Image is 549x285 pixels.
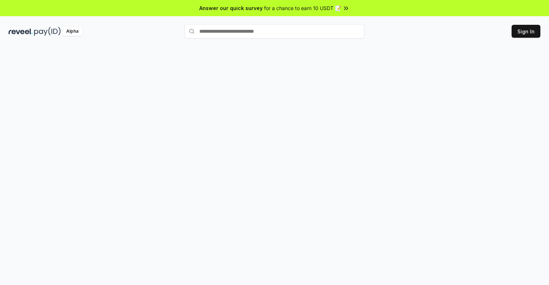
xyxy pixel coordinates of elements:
[264,4,341,12] span: for a chance to earn 10 USDT 📝
[199,4,263,12] span: Answer our quick survey
[9,27,33,36] img: reveel_dark
[34,27,61,36] img: pay_id
[62,27,82,36] div: Alpha
[512,25,540,38] button: Sign In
